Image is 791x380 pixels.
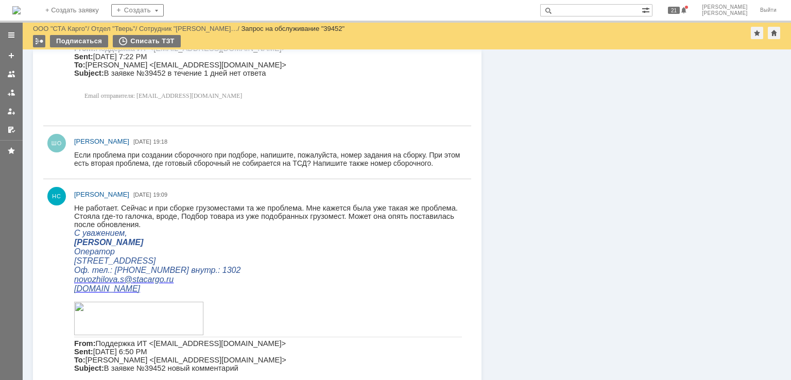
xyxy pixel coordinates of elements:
[91,25,139,32] div: /
[58,55,90,63] span: stacargo
[90,55,92,63] span: .
[33,35,45,47] div: Работа с массовостью
[3,66,20,82] a: Заявки на командах
[10,167,168,174] span: Email отправителя: [EMAIL_ADDRESS][DOMAIN_NAME]
[133,192,151,198] span: [DATE]
[92,71,99,80] span: ru
[90,71,92,80] span: .
[92,55,99,63] span: ru
[74,136,129,147] a: [PERSON_NAME]
[768,27,780,39] div: Сделать домашней страницей
[58,71,90,80] span: stacargo
[3,122,20,138] a: Мои согласования
[3,103,20,119] a: Мои заявки
[133,139,151,145] span: [DATE]
[91,25,135,32] a: Отдел "Тверь"
[74,189,129,200] a: [PERSON_NAME]
[111,4,164,16] div: Создать
[3,84,20,101] a: Заявки в моей ответственности
[751,27,763,39] div: Добавить в избранное
[12,6,21,14] a: Перейти на домашнюю страницу
[668,7,680,14] span: 21
[642,5,652,14] span: Расширенный поиск
[153,139,168,145] span: 19:18
[702,4,748,10] span: [PERSON_NAME]
[33,25,88,32] a: ООО "СТА Карго"
[74,191,129,198] span: [PERSON_NAME]
[139,25,242,32] div: /
[153,192,168,198] span: 19:09
[12,6,21,14] img: logo
[3,47,20,64] a: Создать заявку
[702,10,748,16] span: [PERSON_NAME]
[74,137,129,145] span: [PERSON_NAME]
[10,183,168,191] span: Email отправителя: [EMAIL_ADDRESS][DOMAIN_NAME]
[139,25,237,32] a: Сотрудник "[PERSON_NAME]…
[33,25,91,32] div: /
[242,25,345,32] div: Запрос на обслуживание "39452"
